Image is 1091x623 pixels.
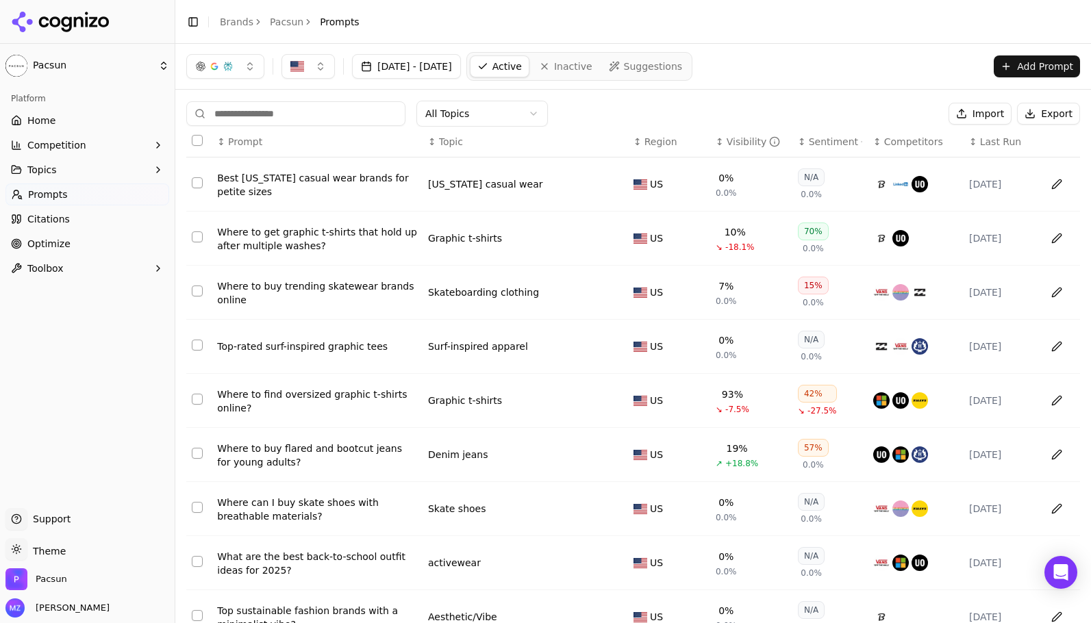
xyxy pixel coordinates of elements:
[532,55,599,77] a: Inactive
[5,110,169,131] a: Home
[217,171,417,199] div: Best [US_STATE] casual wear brands for petite sizes
[428,502,486,516] a: Skate shoes
[5,208,169,230] a: Citations
[873,176,890,192] img: uniqlo
[30,602,110,614] span: [PERSON_NAME]
[228,135,262,149] span: Prompt
[217,135,417,149] div: ↕Prompt
[718,171,733,185] div: 0%
[980,135,1021,149] span: Last Run
[634,504,647,514] img: US flag
[5,257,169,279] button: Toolbox
[912,555,928,571] img: urban outfitters
[994,55,1080,77] button: Add Prompt
[217,279,417,307] div: Where to buy trending skatewear brands online
[634,135,705,149] div: ↕Region
[710,127,792,157] th: brandMentionRate
[873,446,890,463] img: urban outfitters
[5,88,169,110] div: Platform
[192,231,203,242] button: Select row 2
[873,230,890,246] img: uniqlo
[949,103,1012,125] button: Import
[192,610,203,621] button: Select row 9
[798,135,862,149] div: ↕Sentiment
[798,601,825,619] div: N/A
[801,568,822,578] span: 0.0%
[27,138,86,152] span: Competition
[798,547,825,565] div: N/A
[428,448,488,461] div: Denim jeans
[873,135,958,149] div: ↕Competitors
[428,394,502,407] a: Graphic t-shirts
[634,233,647,244] img: US flag
[192,394,203,405] button: Select row 5
[1046,552,1068,574] button: Edit in sheet
[428,231,502,245] a: Graphic t-shirts
[650,556,663,570] span: US
[716,458,723,469] span: ↗
[798,222,829,240] div: 70%
[650,231,663,245] span: US
[892,555,909,571] img: h&m
[964,127,1039,157] th: Last Run
[716,566,737,577] span: 0.0%
[628,127,710,157] th: Region
[892,338,909,355] img: vans
[892,500,909,517] img: zumiez
[912,446,928,463] img: hollister
[428,340,528,353] div: Surf-inspired apparel
[217,225,417,253] div: Where to get graphic t-shirts that hold up after multiple washes?
[803,459,824,470] span: 0.0%
[716,296,737,307] span: 0.0%
[27,163,57,177] span: Topics
[716,242,723,253] span: ↘
[217,340,417,353] a: Top-rated surf-inspired graphic tees
[634,558,647,568] img: US flag
[554,60,592,73] span: Inactive
[5,598,110,618] button: Open user button
[725,242,754,253] span: -18.1%
[27,262,64,275] span: Toolbox
[718,279,733,293] div: 7%
[798,331,825,348] div: N/A
[27,546,66,557] span: Theme
[650,394,663,407] span: US
[884,135,943,149] span: Competitors
[27,237,71,251] span: Optimize
[912,500,928,517] img: tillys
[634,396,647,406] img: US flag
[192,448,203,459] button: Select row 6
[718,496,733,509] div: 0%
[1017,103,1080,125] button: Export
[969,340,1033,353] div: [DATE]
[428,556,481,570] a: activewear
[1044,556,1077,589] div: Open Intercom Messenger
[798,385,837,403] div: 42%
[217,387,417,415] a: Where to find oversized graphic t-shirts online?
[428,177,543,191] a: [US_STATE] casual wear
[912,176,928,192] img: urban outfitters
[912,338,928,355] img: hollister
[470,55,529,77] a: Active
[798,277,829,294] div: 15%
[718,550,733,563] div: 0%
[290,60,304,73] img: US
[969,502,1033,516] div: [DATE]
[492,60,522,73] span: Active
[716,188,737,199] span: 0.0%
[428,285,539,299] a: Skateboarding clothing
[428,135,623,149] div: ↕Topic
[801,513,822,524] span: 0.0%
[969,556,1033,570] div: [DATE]
[5,568,67,590] button: Open organization switcher
[217,442,417,469] div: Where to buy flared and bootcut jeans for young adults?
[892,392,909,409] img: urban outfitters
[807,405,836,416] span: -27.5%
